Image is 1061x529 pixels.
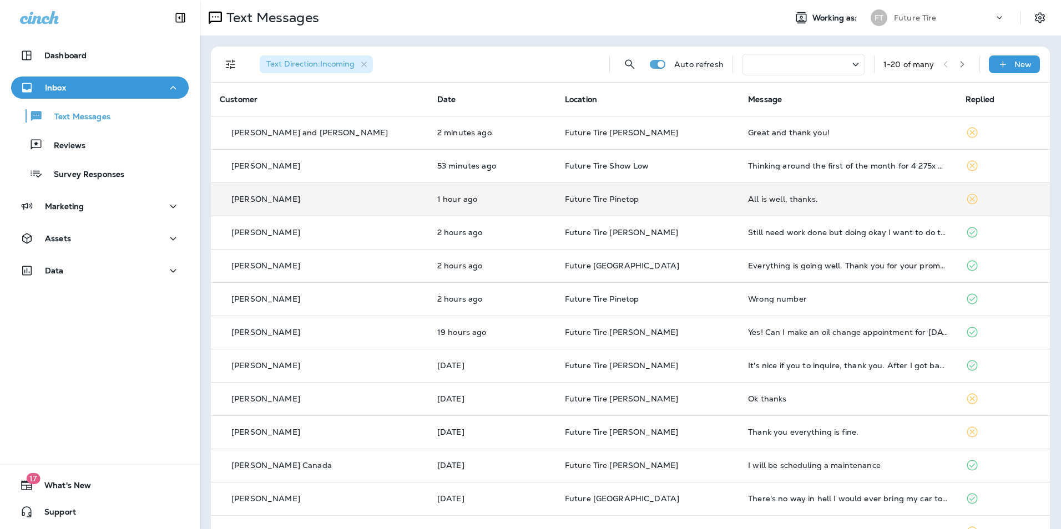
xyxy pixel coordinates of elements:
[883,60,934,69] div: 1 - 20 of many
[33,507,76,521] span: Support
[437,361,547,370] p: Sep 22, 2025 09:44 AM
[565,360,679,370] span: Future Tire [PERSON_NAME]
[748,294,948,303] div: Wrong number
[11,162,189,185] button: Survey Responses
[33,481,91,494] span: What's New
[437,394,547,403] p: Sep 22, 2025 08:28 AM
[748,328,948,337] div: Yes! Can I make an oil change appointment for Friday around 2:30? I also think my two front tires...
[43,141,85,151] p: Reviews
[231,361,300,370] p: [PERSON_NAME]
[437,128,547,137] p: Sep 23, 2025 10:33 AM
[437,195,547,204] p: Sep 23, 2025 08:59 AM
[231,195,300,204] p: [PERSON_NAME]
[11,474,189,496] button: 17What's New
[437,228,547,237] p: Sep 23, 2025 08:25 AM
[11,227,189,250] button: Assets
[45,83,66,92] p: Inbox
[565,261,679,271] span: Future [GEOGRAPHIC_DATA]
[748,428,948,436] div: Thank you everything is fine.
[1014,60,1032,69] p: New
[565,227,679,237] span: Future Tire [PERSON_NAME]
[44,51,87,60] p: Dashboard
[565,294,639,304] span: Future Tire Pinetop
[45,234,71,243] p: Assets
[231,228,300,237] p: [PERSON_NAME]
[231,161,300,170] p: [PERSON_NAME]
[231,394,300,403] p: [PERSON_NAME]
[1030,8,1050,28] button: Settings
[43,170,124,180] p: Survey Responses
[565,128,679,138] span: Future Tire [PERSON_NAME]
[748,161,948,170] div: Thinking around the first of the month for 4 275x 60r20
[565,194,639,204] span: Future Tire Pinetop
[966,94,994,104] span: Replied
[565,327,679,337] span: Future Tire [PERSON_NAME]
[565,94,597,104] span: Location
[619,53,641,75] button: Search Messages
[748,261,948,270] div: Everything is going well. Thank you for your prompt service , where other tire services were turn...
[220,94,257,104] span: Customer
[748,394,948,403] div: Ok thanks
[11,104,189,128] button: Text Messages
[11,133,189,156] button: Reviews
[26,473,40,484] span: 17
[11,77,189,99] button: Inbox
[674,60,724,69] p: Auto refresh
[437,328,547,337] p: Sep 22, 2025 03:13 PM
[45,266,64,275] p: Data
[565,460,679,470] span: Future Tire [PERSON_NAME]
[45,202,84,211] p: Marketing
[871,9,887,26] div: FT
[812,13,860,23] span: Working as:
[220,53,242,75] button: Filters
[231,328,300,337] p: [PERSON_NAME]
[231,261,300,270] p: [PERSON_NAME]
[260,55,373,73] div: Text Direction:Incoming
[231,128,388,137] p: [PERSON_NAME] and [PERSON_NAME]
[437,494,547,503] p: Sep 21, 2025 08:21 AM
[231,461,332,470] p: [PERSON_NAME] Canada
[11,501,189,523] button: Support
[565,161,649,171] span: Future Tire Show Low
[437,294,547,303] p: Sep 23, 2025 08:23 AM
[565,427,679,437] span: Future Tire [PERSON_NAME]
[565,394,679,404] span: Future Tire [PERSON_NAME]
[437,428,547,436] p: Sep 21, 2025 08:42 AM
[43,112,110,123] p: Text Messages
[437,161,547,170] p: Sep 23, 2025 09:43 AM
[11,260,189,282] button: Data
[748,94,782,104] span: Message
[748,461,948,470] div: I will be scheduling a maintenance
[748,128,948,137] div: Great and thank you!
[231,428,300,436] p: [PERSON_NAME]
[748,361,948,370] div: It's nice if you to inquire, thank you. After I got back to California, I sold the RV, so I don't...
[748,228,948,237] div: Still need work done but doing okay I want to do the front brakes in October
[748,195,948,204] div: All is well, thanks.
[11,44,189,67] button: Dashboard
[437,461,547,470] p: Sep 21, 2025 08:22 AM
[231,494,300,503] p: [PERSON_NAME]
[231,294,300,303] p: [PERSON_NAME]
[437,261,547,270] p: Sep 23, 2025 08:25 AM
[565,494,679,503] span: Future [GEOGRAPHIC_DATA]
[748,494,948,503] div: There's no way in hell I would ever bring my car to you again. When you replaced my axle, you did...
[266,59,355,69] span: Text Direction : Incoming
[222,9,319,26] p: Text Messages
[165,7,196,29] button: Collapse Sidebar
[437,94,456,104] span: Date
[11,195,189,217] button: Marketing
[894,13,937,22] p: Future Tire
